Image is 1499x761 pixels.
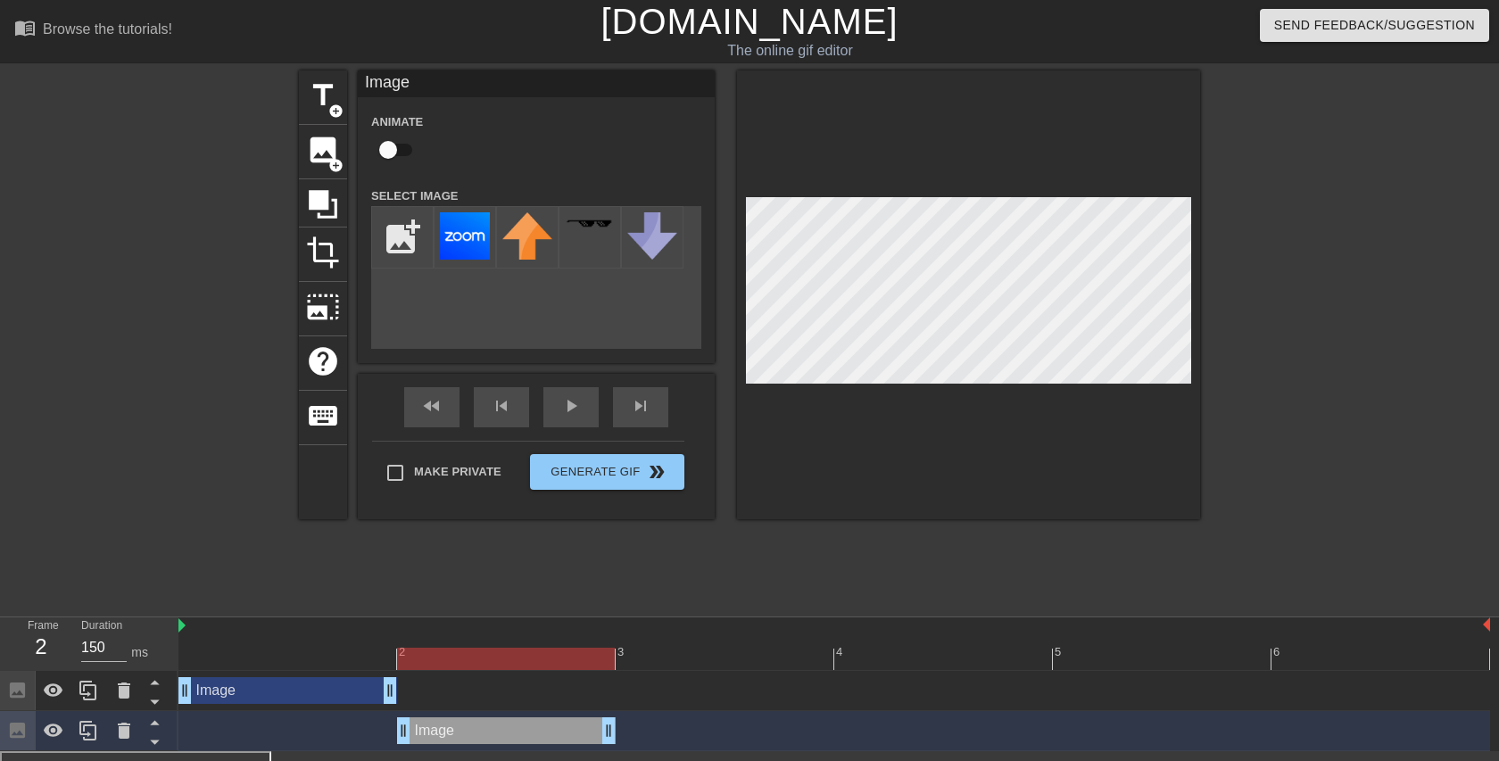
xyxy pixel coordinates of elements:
span: keyboard [306,399,340,433]
img: deal-with-it.png [565,219,615,228]
img: downvote.png [627,212,677,260]
span: crop [306,236,340,269]
button: Send Feedback/Suggestion [1260,9,1489,42]
img: bound-end.png [1483,617,1490,632]
span: Generate Gif [537,461,677,483]
span: skip_previous [491,395,512,417]
div: Frame [14,617,68,669]
div: The online gif editor [509,40,1072,62]
span: double_arrow [646,461,667,483]
span: title [306,79,340,112]
div: 2 [28,631,54,663]
img: cKtSg-Screenshot%202025-08-22%20at%203.01.12%20PM.png [440,212,490,260]
span: add_circle [328,103,344,119]
span: skip_next [630,395,651,417]
span: fast_rewind [421,395,443,417]
span: add_circle [328,158,344,173]
label: Select Image [371,187,459,205]
span: play_arrow [560,395,582,417]
a: Browse the tutorials! [14,17,172,45]
div: 2 [399,643,409,661]
span: drag_handle [381,682,399,699]
div: 3 [617,643,627,661]
div: 6 [1273,643,1283,661]
span: help [306,344,340,378]
img: upvote.png [502,212,552,260]
label: Duration [81,621,122,632]
div: 5 [1055,643,1064,661]
div: Image [358,70,715,97]
a: [DOMAIN_NAME] [600,2,898,41]
div: Browse the tutorials! [43,21,172,37]
span: drag_handle [176,682,194,699]
span: menu_book [14,17,36,38]
span: drag_handle [394,722,412,740]
div: 4 [836,643,846,661]
button: Generate Gif [530,454,684,490]
span: Make Private [414,463,501,481]
span: Send Feedback/Suggestion [1274,14,1475,37]
span: image [306,133,340,167]
div: ms [131,643,148,662]
span: photo_size_select_large [306,290,340,324]
span: drag_handle [600,722,617,740]
label: Animate [371,113,423,131]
